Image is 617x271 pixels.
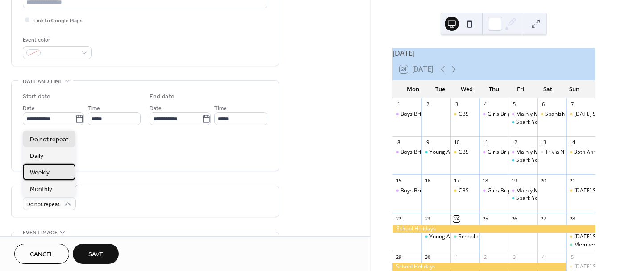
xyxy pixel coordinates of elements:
[459,233,512,241] div: School of Apologetics
[509,157,538,164] div: Spark Youth
[516,187,549,195] div: Mainly Music
[574,233,611,241] div: [DATE] Service
[14,244,69,264] button: Cancel
[566,148,595,156] div: 35th Anniversary Service
[516,157,546,164] div: Spark Youth
[511,177,518,184] div: 19
[534,80,561,98] div: Sat
[395,139,402,146] div: 8
[429,148,462,156] div: Young Adults
[30,151,43,161] span: Daily
[424,254,431,260] div: 30
[30,250,54,259] span: Cancel
[453,139,460,146] div: 10
[509,195,538,202] div: Spark Youth
[574,263,611,271] div: [DATE] Service
[23,77,63,86] span: Date and time
[33,16,83,25] span: Link to Google Maps
[482,216,489,222] div: 25
[150,104,162,113] span: Date
[450,110,479,118] div: CBS
[459,110,469,118] div: CBS
[450,148,479,156] div: CBS
[459,148,469,156] div: CBS
[459,187,469,195] div: CBS
[566,233,595,241] div: Sunday Service
[537,110,566,118] div: Spanish Seniors group
[574,187,611,195] div: [DATE] Service
[511,216,518,222] div: 26
[30,168,50,177] span: Weekly
[150,92,175,102] div: End date
[392,110,421,118] div: Boys Brigade
[400,187,434,195] div: Boys Brigade
[392,48,595,59] div: [DATE]
[509,119,538,126] div: Spark Youth
[23,228,58,237] span: Event image
[23,92,50,102] div: Start date
[453,101,460,108] div: 3
[569,216,575,222] div: 28
[569,177,575,184] div: 21
[516,148,549,156] div: Mainly Music
[453,177,460,184] div: 17
[566,263,595,271] div: Sunday Service
[540,254,546,260] div: 4
[511,139,518,146] div: 12
[569,139,575,146] div: 14
[450,187,479,195] div: CBS
[424,101,431,108] div: 2
[450,233,479,241] div: School of Apologetics
[516,195,546,202] div: Spark Youth
[30,135,68,144] span: Do not repeat
[561,80,588,98] div: Sun
[511,254,518,260] div: 3
[569,254,575,260] div: 5
[509,148,538,156] div: Mainly Music
[509,187,538,195] div: Mainly Music
[566,187,595,195] div: Sunday Service
[23,104,35,113] span: Date
[509,110,538,118] div: Mainly Music
[480,80,507,98] div: Thu
[488,148,520,156] div: Girls Brigade
[566,110,595,118] div: Sunday Service
[426,80,453,98] div: Tue
[392,263,566,271] div: School Holidays
[400,148,434,156] div: Boys Brigade
[88,250,103,259] span: Save
[574,110,611,118] div: [DATE] Service
[545,148,574,156] div: Trivia Night
[540,139,546,146] div: 13
[424,177,431,184] div: 16
[395,254,402,260] div: 29
[214,104,227,113] span: Time
[545,110,601,118] div: Spanish Seniors group
[23,35,90,45] div: Event color
[482,139,489,146] div: 11
[516,110,549,118] div: Mainly Music
[566,241,595,249] div: Members Meeting
[395,177,402,184] div: 15
[400,80,426,98] div: Mon
[540,216,546,222] div: 27
[421,233,450,241] div: Young Adults
[479,187,509,195] div: Girls Brigade
[488,110,520,118] div: Girls Brigade
[482,254,489,260] div: 2
[400,110,434,118] div: Boys Brigade
[479,148,509,156] div: Girls Brigade
[429,233,462,241] div: Young Adults
[392,225,595,233] div: School Holidays
[30,184,52,194] span: Monthly
[569,101,575,108] div: 7
[26,199,60,210] span: Do not repeat
[424,139,431,146] div: 9
[540,101,546,108] div: 6
[479,110,509,118] div: Girls Brigade
[454,80,480,98] div: Wed
[482,101,489,108] div: 4
[540,177,546,184] div: 20
[73,244,119,264] button: Save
